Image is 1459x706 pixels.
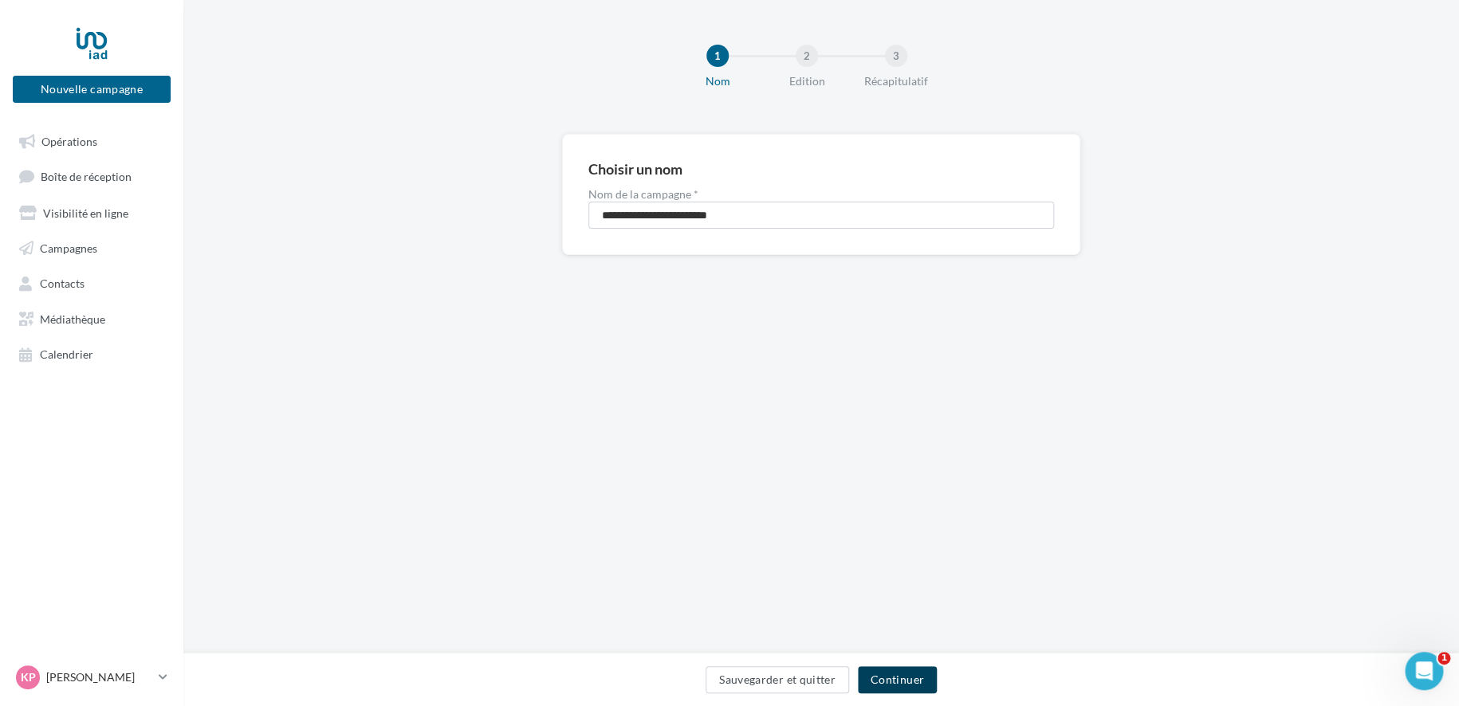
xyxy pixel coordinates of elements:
div: Récapitulatif [845,73,947,89]
iframe: Intercom live chat [1405,652,1443,690]
span: Opérations [41,134,97,147]
div: Nom [667,73,769,89]
p: [PERSON_NAME] [46,669,152,685]
span: Contacts [40,277,85,290]
span: Boîte de réception [41,170,132,183]
span: KP [21,669,36,685]
a: Opérations [10,126,174,155]
div: 1 [706,45,729,67]
a: Visibilité en ligne [10,198,174,226]
div: Choisir un nom [588,162,682,176]
button: Continuer [858,666,937,693]
span: 1 [1437,652,1450,665]
span: Visibilité en ligne [43,206,128,219]
label: Nom de la campagne * [588,189,1054,200]
a: Campagnes [10,233,174,261]
span: Médiathèque [40,312,105,325]
div: 3 [885,45,907,67]
button: Sauvegarder et quitter [706,666,849,693]
div: 2 [796,45,818,67]
span: Calendrier [40,347,93,361]
span: Campagnes [40,241,97,254]
button: Nouvelle campagne [13,76,171,103]
a: Calendrier [10,339,174,367]
a: Contacts [10,268,174,296]
a: KP [PERSON_NAME] [13,662,171,692]
a: Médiathèque [10,304,174,332]
a: Boîte de réception [10,161,174,190]
div: Edition [756,73,858,89]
